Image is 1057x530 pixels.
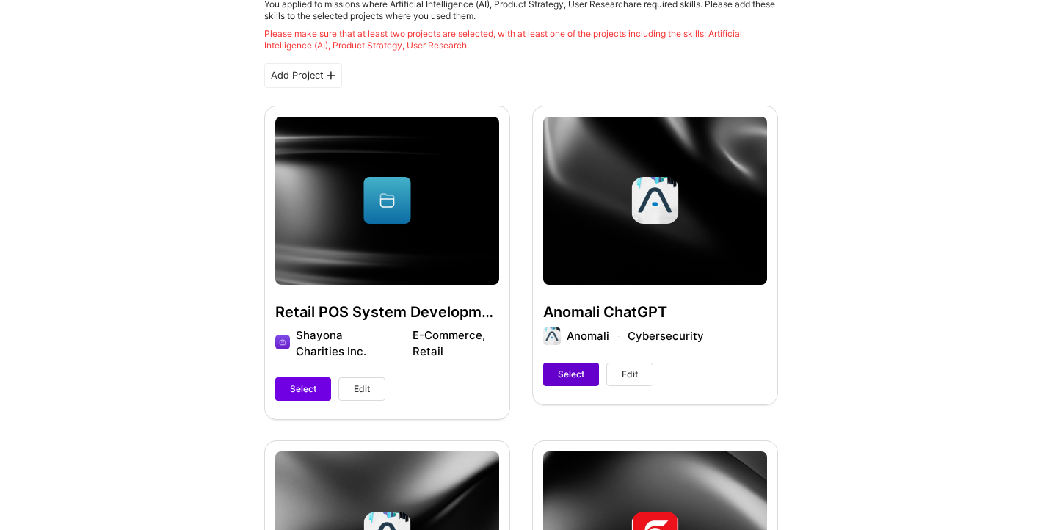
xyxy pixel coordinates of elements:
div: Please make sure that at least two projects are selected, with at least one of the projects inclu... [264,28,778,51]
span: Select [290,382,316,396]
button: Select [543,363,599,386]
i: icon PlusBlackFlat [327,71,335,80]
div: Add Project [264,63,342,88]
button: Select [275,377,331,401]
button: Edit [338,377,385,401]
span: Edit [354,382,370,396]
span: Select [558,368,584,381]
button: Edit [606,363,653,386]
span: Edit [622,368,638,381]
